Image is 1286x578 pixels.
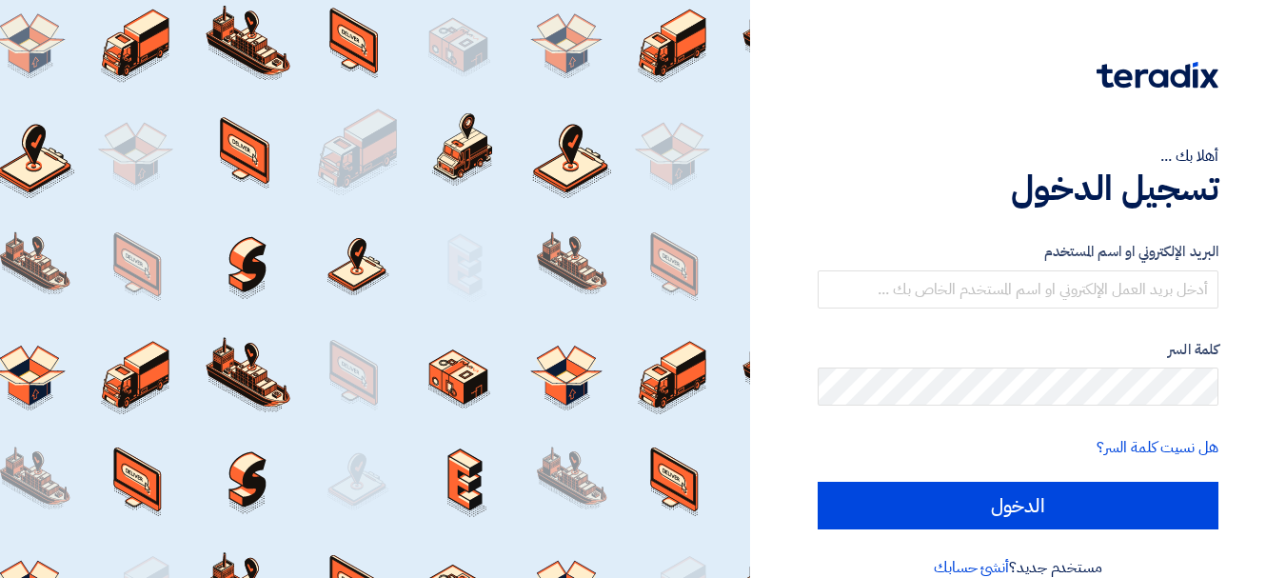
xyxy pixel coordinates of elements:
h1: تسجيل الدخول [818,168,1218,209]
div: أهلا بك ... [818,145,1218,168]
input: الدخول [818,482,1218,529]
label: البريد الإلكتروني او اسم المستخدم [818,241,1218,263]
input: أدخل بريد العمل الإلكتروني او اسم المستخدم الخاص بك ... [818,270,1218,309]
a: هل نسيت كلمة السر؟ [1097,436,1218,459]
label: كلمة السر [818,339,1218,361]
img: Teradix logo [1097,62,1218,89]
